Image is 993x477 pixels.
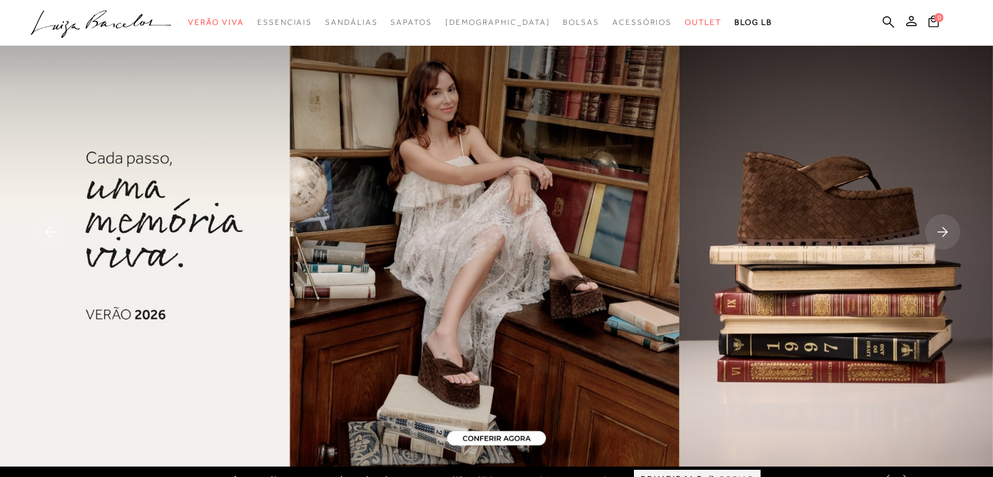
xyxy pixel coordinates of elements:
a: noSubCategoriesText [612,10,672,35]
span: Sandálias [325,18,377,27]
span: 0 [934,13,943,22]
a: noSubCategoriesText [325,10,377,35]
button: 0 [924,14,943,32]
span: Outlet [685,18,721,27]
a: noSubCategoriesText [188,10,244,35]
span: Acessórios [612,18,672,27]
a: noSubCategoriesText [390,10,432,35]
a: noSubCategoriesText [445,10,550,35]
a: noSubCategoriesText [685,10,721,35]
span: Verão Viva [188,18,244,27]
span: Bolsas [563,18,599,27]
a: noSubCategoriesText [563,10,599,35]
span: BLOG LB [734,18,772,27]
span: Essenciais [257,18,312,27]
span: [DEMOGRAPHIC_DATA] [445,18,550,27]
a: BLOG LB [734,10,772,35]
a: noSubCategoriesText [257,10,312,35]
span: Sapatos [390,18,432,27]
